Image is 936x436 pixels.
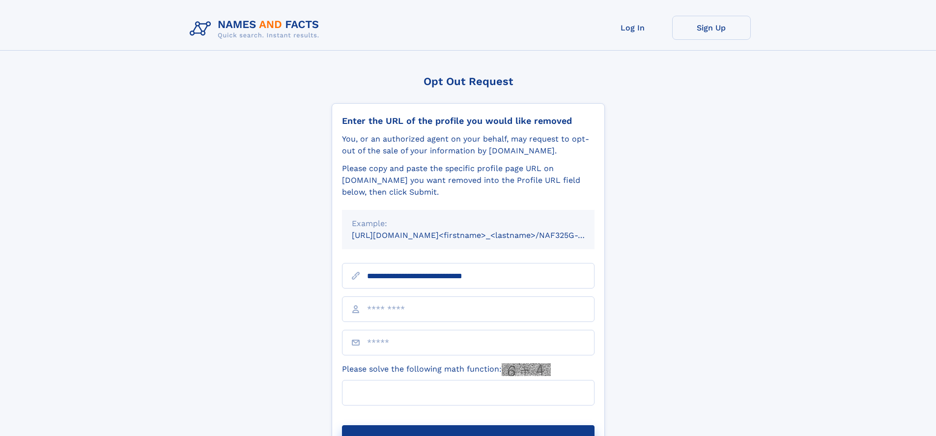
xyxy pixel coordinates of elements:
label: Please solve the following math function: [342,363,551,376]
small: [URL][DOMAIN_NAME]<firstname>_<lastname>/NAF325G-xxxxxxxx [352,231,613,240]
a: Log In [594,16,672,40]
div: Please copy and paste the specific profile page URL on [DOMAIN_NAME] you want removed into the Pr... [342,163,595,198]
div: Enter the URL of the profile you would like removed [342,116,595,126]
div: Example: [352,218,585,230]
a: Sign Up [672,16,751,40]
div: Opt Out Request [332,75,605,87]
div: You, or an authorized agent on your behalf, may request to opt-out of the sale of your informatio... [342,133,595,157]
img: Logo Names and Facts [186,16,327,42]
